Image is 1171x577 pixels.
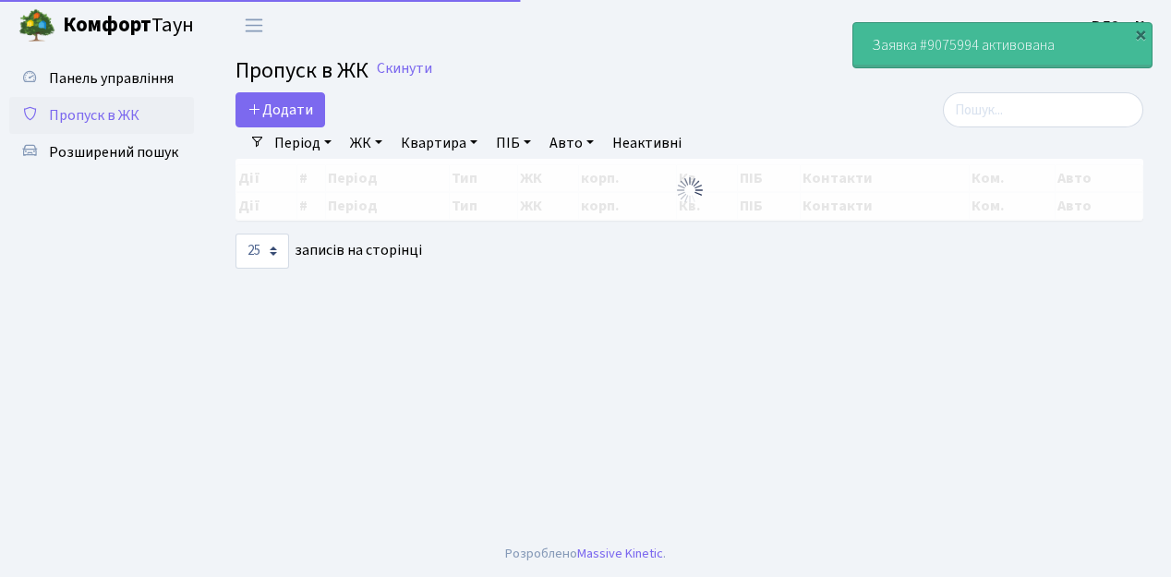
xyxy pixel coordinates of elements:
span: Розширений пошук [49,142,178,162]
span: Пропуск в ЖК [235,54,368,87]
button: Переключити навігацію [231,10,277,41]
a: Пропуск в ЖК [9,97,194,134]
a: Скинути [377,60,432,78]
a: ВЛ2 -. К. [1092,15,1149,37]
a: Додати [235,92,325,127]
a: Розширений пошук [9,134,194,171]
select: записів на сторінці [235,234,289,269]
a: Панель управління [9,60,194,97]
span: Таун [63,10,194,42]
a: ПІБ [489,127,538,159]
img: Обробка... [675,175,705,205]
img: logo.png [18,7,55,44]
a: Неактивні [605,127,689,159]
span: Додати [247,100,313,120]
div: Розроблено . [505,544,666,564]
a: Авто [542,127,601,159]
span: Панель управління [49,68,174,89]
input: Пошук... [943,92,1143,127]
a: ЖК [343,127,390,159]
div: × [1131,25,1150,43]
span: Пропуск в ЖК [49,105,139,126]
a: Період [267,127,339,159]
b: ВЛ2 -. К. [1092,16,1149,36]
a: Massive Kinetic [577,544,663,563]
label: записів на сторінці [235,234,422,269]
div: Заявка #9075994 активована [853,23,1152,67]
b: Комфорт [63,10,151,40]
a: Квартира [393,127,485,159]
